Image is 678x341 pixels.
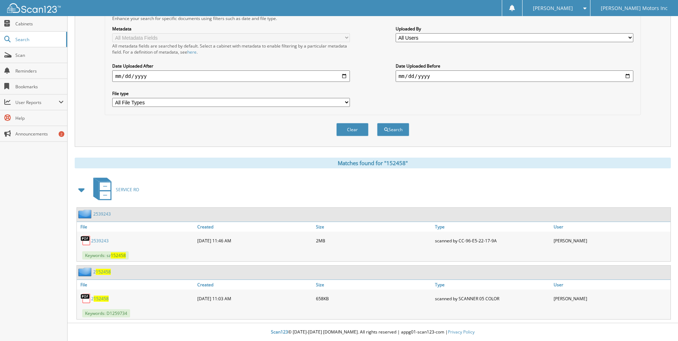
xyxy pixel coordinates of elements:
span: 152458 [94,296,109,302]
span: Bookmarks [15,84,64,90]
a: User [552,280,670,290]
span: Keywords: D1259734 [82,309,130,317]
a: User [552,222,670,232]
a: 2539243 [93,211,111,217]
div: 2MB [314,233,433,248]
div: scanned by SCANNER 05 COLOR [433,291,552,306]
span: Search [15,36,63,43]
div: [PERSON_NAME] [552,291,670,306]
div: Enhance your search for specific documents using filters such as date and file type. [109,15,637,21]
a: SERVICE RO [89,176,139,204]
label: Uploaded By [396,26,633,32]
span: Announcements [15,131,64,137]
a: File [77,222,196,232]
div: 658KB [314,291,433,306]
div: Matches found for "152458" [75,158,671,168]
a: Type [433,222,552,232]
div: All metadata fields are searched by default. Select a cabinet with metadata to enable filtering b... [112,43,350,55]
img: PDF.png [80,235,91,246]
a: Created [196,222,314,232]
span: 152458 [111,252,126,258]
a: Created [196,280,314,290]
button: Search [377,123,409,136]
div: 2 [59,131,64,137]
img: folder2.png [78,209,93,218]
span: [PERSON_NAME] Motors Inc [601,6,668,10]
label: Metadata [112,26,350,32]
label: Date Uploaded Before [396,63,633,69]
span: 152458 [96,269,111,275]
a: Privacy Policy [448,329,475,335]
a: Type [433,280,552,290]
a: Size [314,280,433,290]
span: [PERSON_NAME] [533,6,573,10]
span: Scan123 [271,329,288,335]
a: File [77,280,196,290]
div: scanned by CC-96-E5-22-17-9A [433,233,552,248]
input: start [112,70,350,82]
span: User Reports [15,99,59,105]
img: PDF.png [80,293,91,304]
span: Help [15,115,64,121]
img: scan123-logo-white.svg [7,3,61,13]
a: 2152458 [91,296,109,302]
a: here [187,49,197,55]
div: [DATE] 11:03 AM [196,291,314,306]
span: SERVICE RO [116,187,139,193]
a: 2539243 [91,238,109,244]
span: Keywords: sz [82,251,129,260]
a: 2152458 [93,269,111,275]
div: © [DATE]-[DATE] [DOMAIN_NAME]. All rights reserved | appg01-scan123-com | [68,323,678,341]
input: end [396,70,633,82]
label: File type [112,90,350,97]
div: [DATE] 11:46 AM [196,233,314,248]
img: folder2.png [78,267,93,276]
span: Cabinets [15,21,64,27]
label: Date Uploaded After [112,63,350,69]
button: Clear [336,123,368,136]
span: Reminders [15,68,64,74]
a: Size [314,222,433,232]
div: [PERSON_NAME] [552,233,670,248]
span: Scan [15,52,64,58]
